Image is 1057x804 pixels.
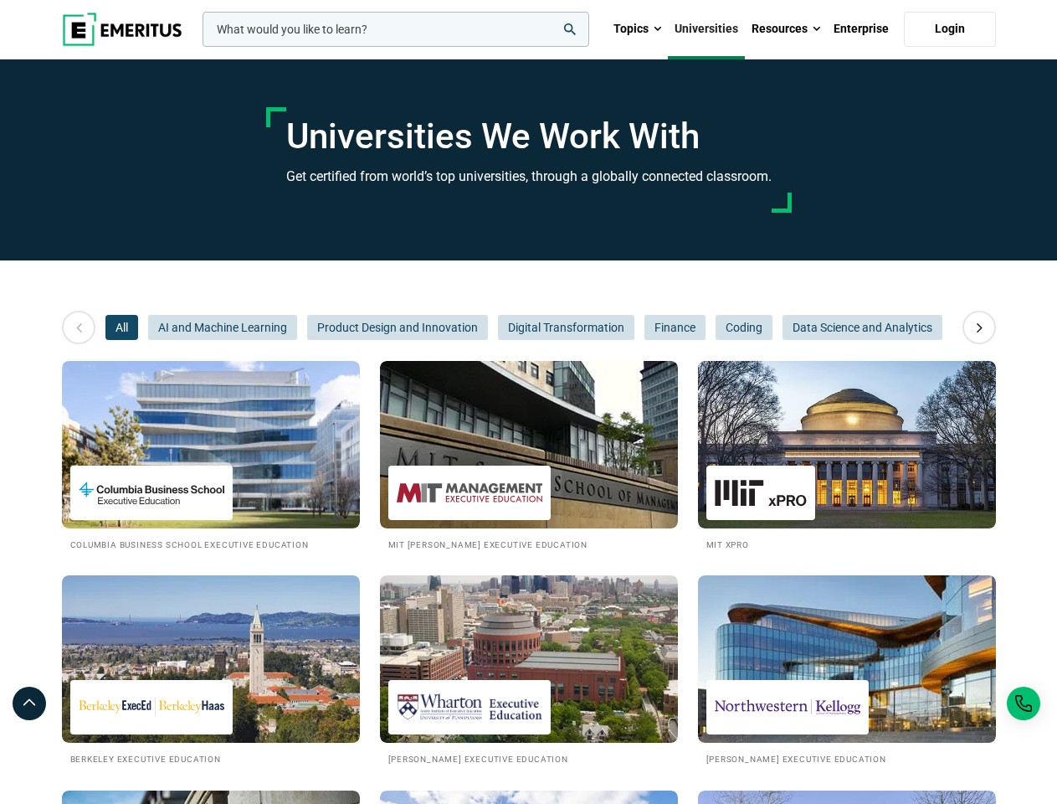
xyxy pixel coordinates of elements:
button: All [105,315,138,340]
h2: [PERSON_NAME] Executive Education [388,751,670,765]
h3: Get certified from world’s top universities, through a globally connected classroom. [286,166,772,188]
img: MIT xPRO [715,474,807,512]
h2: MIT [PERSON_NAME] Executive Education [388,537,670,551]
img: MIT Sloan Executive Education [397,474,542,512]
a: Universities We Work With Wharton Executive Education [PERSON_NAME] Executive Education [380,575,678,765]
img: Columbia Business School Executive Education [79,474,224,512]
img: Universities We Work With [62,361,360,528]
a: Universities We Work With Berkeley Executive Education Berkeley Executive Education [62,575,360,765]
button: Coding [716,315,772,340]
button: Data Science and Analytics [782,315,942,340]
a: Login [904,12,996,47]
input: woocommerce-product-search-field-0 [203,12,589,47]
button: Product Design and Innovation [307,315,488,340]
img: Berkeley Executive Education [79,688,224,726]
h2: MIT xPRO [706,537,988,551]
img: Kellogg Executive Education [715,688,860,726]
button: Digital Transformation [498,315,634,340]
h2: [PERSON_NAME] Executive Education [706,751,988,765]
a: Universities We Work With Columbia Business School Executive Education Columbia Business School E... [62,361,360,551]
img: Universities We Work With [380,361,678,528]
button: Finance [644,315,706,340]
img: Universities We Work With [698,361,996,528]
img: Universities We Work With [698,575,996,743]
a: Universities We Work With MIT Sloan Executive Education MIT [PERSON_NAME] Executive Education [380,361,678,551]
img: Universities We Work With [62,575,360,743]
img: Wharton Executive Education [397,688,542,726]
a: Universities We Work With MIT xPRO MIT xPRO [698,361,996,551]
button: AI and Machine Learning [148,315,297,340]
h1: Universities We Work With [286,116,772,157]
h2: Columbia Business School Executive Education [70,537,351,551]
img: Universities We Work With [380,575,678,743]
h2: Berkeley Executive Education [70,751,351,765]
a: Universities We Work With Kellogg Executive Education [PERSON_NAME] Executive Education [698,575,996,765]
